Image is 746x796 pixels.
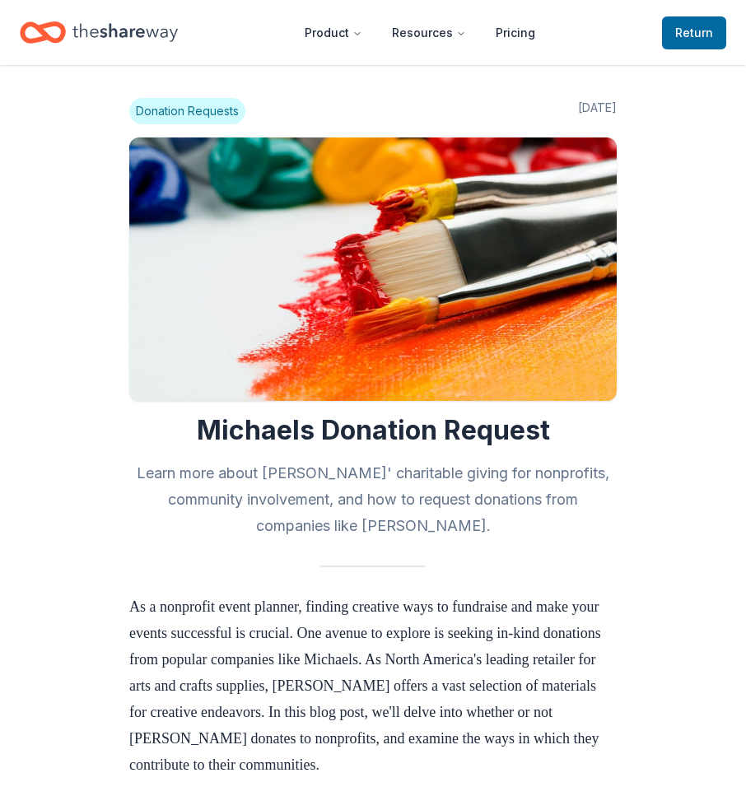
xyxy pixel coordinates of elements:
a: Home [20,13,178,52]
a: Return [662,16,726,49]
h1: Michaels Donation Request [129,414,617,447]
span: Return [675,23,713,43]
span: Donation Requests [129,98,245,124]
button: Product [291,16,375,49]
a: Pricing [483,16,548,49]
button: Resources [379,16,479,49]
img: Image for Michaels Donation Request [129,137,617,401]
p: As a nonprofit event planner, finding creative ways to fundraise and make your events successful ... [129,594,617,778]
span: [DATE] [578,98,617,124]
nav: Main [291,13,548,52]
h2: Learn more about [PERSON_NAME]' charitable giving for nonprofits, community involvement, and how ... [129,460,617,539]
